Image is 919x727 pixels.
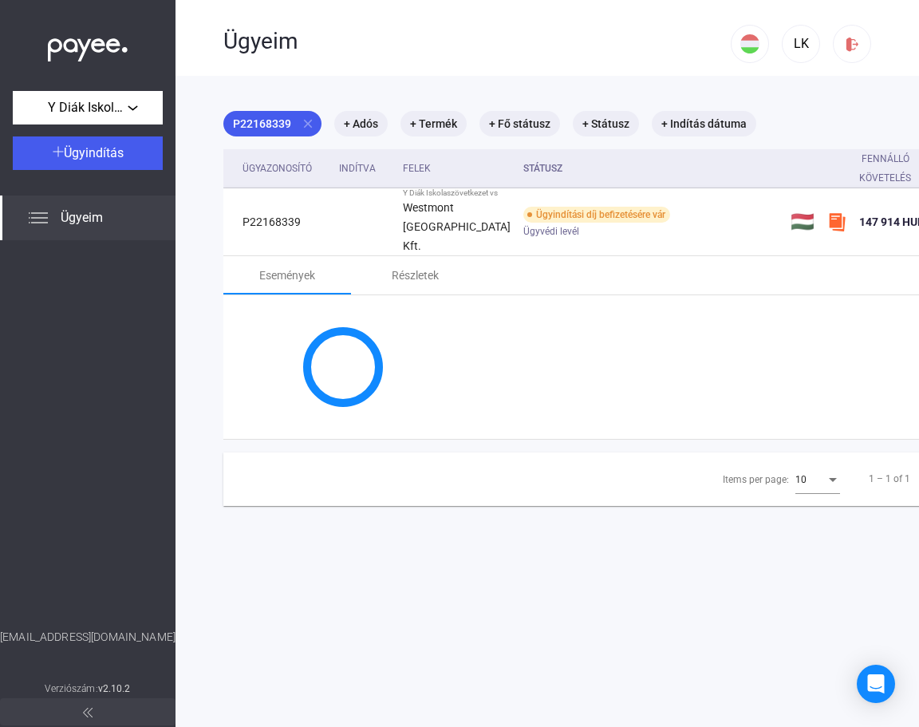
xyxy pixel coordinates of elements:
[61,208,103,227] span: Ügyeim
[259,266,315,285] div: Események
[223,111,321,136] mat-chip: P22168339
[29,208,48,227] img: list.svg
[517,149,784,188] th: Státusz
[731,25,769,63] button: HU
[339,159,376,178] div: Indítva
[98,683,131,694] strong: v2.10.2
[339,159,390,178] div: Indítva
[403,159,431,178] div: Felek
[48,98,128,117] span: Y Diák Iskolaszövetkezet
[523,207,670,223] div: Ügyindítási díj befizetésére vár
[795,469,840,488] mat-select: Items per page:
[782,25,820,63] button: LK
[859,149,911,188] div: Fennálló követelés
[400,111,467,136] mat-chip: + Termék
[334,111,388,136] mat-chip: + Adós
[479,111,560,136] mat-chip: + Fő státusz
[403,159,511,178] div: Felek
[13,136,163,170] button: Ügyindítás
[243,159,326,178] div: Ügyazonosító
[53,146,64,157] img: plus-white.svg
[64,145,124,160] span: Ügyindítás
[787,34,814,53] div: LK
[13,91,163,124] button: Y Diák Iskolaszövetkezet
[652,111,756,136] mat-chip: + Indítás dátuma
[827,212,846,231] img: szamlazzhu-mini
[403,188,511,198] div: Y Diák Iskolaszövetkezet vs
[403,201,511,252] strong: Westmont [GEOGRAPHIC_DATA] Kft.
[833,25,871,63] button: logout-red
[844,36,861,53] img: logout-red
[243,159,312,178] div: Ügyazonosító
[301,117,315,131] mat-icon: close
[869,469,910,488] div: 1 – 1 of 1
[857,665,895,703] div: Open Intercom Messenger
[48,30,128,62] img: white-payee-white-dot.svg
[795,474,807,485] span: 10
[784,188,821,256] td: 🇭🇺
[392,266,439,285] div: Részletek
[723,470,789,489] div: Items per page:
[523,222,579,241] span: Ügyvédi levél
[223,188,333,256] td: P22168339
[740,34,759,53] img: HU
[83,708,93,717] img: arrow-double-left-grey.svg
[223,28,731,55] div: Ügyeim
[573,111,639,136] mat-chip: + Státusz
